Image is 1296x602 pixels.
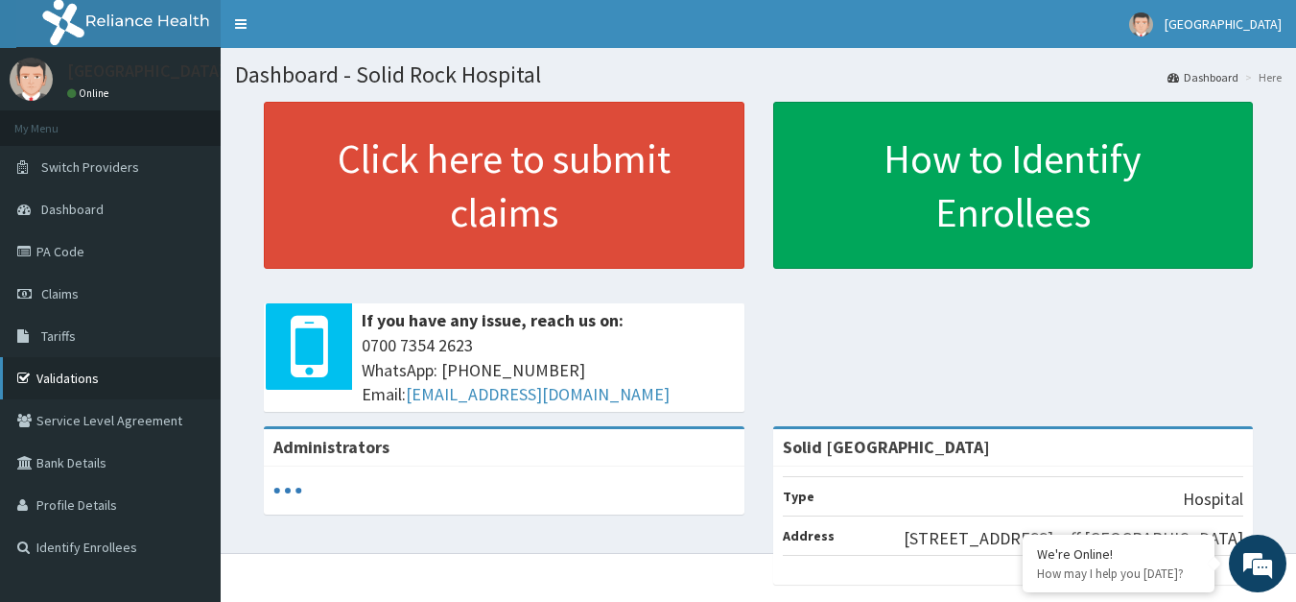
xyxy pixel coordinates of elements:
img: User Image [10,58,53,101]
p: How may I help you today? [1037,566,1200,582]
a: Online [67,86,113,100]
b: If you have any issue, reach us on: [362,309,624,331]
span: Switch Providers [41,158,139,176]
span: Tariffs [41,327,76,345]
span: Dashboard [41,201,104,218]
a: Click here to submit claims [264,102,744,269]
p: Hospital [1183,487,1243,512]
svg: audio-loading [273,476,302,505]
img: User Image [1129,12,1153,36]
div: We're Online! [1037,545,1200,563]
h1: Dashboard - Solid Rock Hospital [235,62,1282,87]
li: Here [1240,69,1282,85]
p: [STREET_ADDRESS], off [GEOGRAPHIC_DATA] [904,526,1243,551]
a: How to Identify Enrollees [773,102,1254,269]
span: 0700 7354 2623 WhatsApp: [PHONE_NUMBER] Email: [362,333,735,407]
p: [GEOGRAPHIC_DATA] [67,62,225,80]
b: Administrators [273,436,389,458]
strong: Solid [GEOGRAPHIC_DATA] [783,436,990,458]
b: Address [783,527,835,544]
a: [EMAIL_ADDRESS][DOMAIN_NAME] [406,383,670,405]
b: Type [783,488,814,505]
a: Dashboard [1167,69,1238,85]
span: [GEOGRAPHIC_DATA] [1165,15,1282,33]
span: Claims [41,285,79,302]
